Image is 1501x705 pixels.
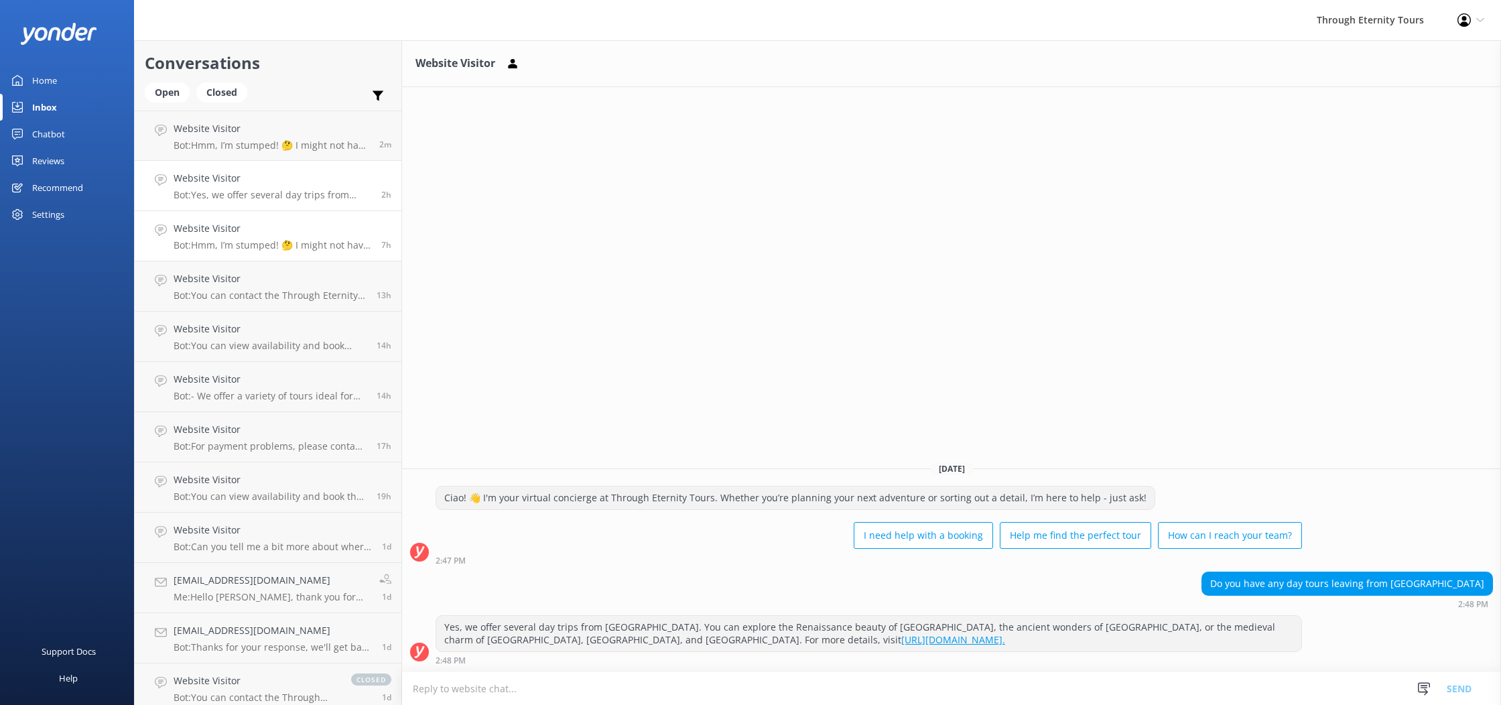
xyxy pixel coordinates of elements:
[377,290,391,301] span: Oct 06 2025 03:14am (UTC +02:00) Europe/Amsterdam
[174,541,372,553] p: Bot: Can you tell me a bit more about where you are going? We have an amazing array of group and ...
[32,201,64,228] div: Settings
[436,487,1155,509] div: Ciao! 👋 I'm your virtual concierge at Through Eternity Tours. Whether you’re planning your next a...
[196,84,254,99] a: Closed
[32,147,64,174] div: Reviews
[20,23,97,45] img: yonder-white-logo.png
[174,674,338,688] h4: Website Visitor
[174,623,372,638] h4: [EMAIL_ADDRESS][DOMAIN_NAME]
[174,491,367,503] p: Bot: You can view availability and book the Domus [PERSON_NAME] Tour directly online at [URL][DOM...
[377,440,391,452] span: Oct 05 2025 11:48pm (UTC +02:00) Europe/Amsterdam
[174,641,372,653] p: Bot: Thanks for your response, we'll get back to you as soon as we can during opening hours.
[901,633,1005,646] a: [URL][DOMAIN_NAME].
[1000,522,1151,549] button: Help me find the perfect tour
[174,390,367,402] p: Bot: - We offer a variety of tours ideal for celebrating the Jubilee, including in-depth explorat...
[174,591,369,603] p: Me: Hello [PERSON_NAME], thank you for reaching out to [GEOGRAPHIC_DATA]. The [GEOGRAPHIC_DATA] i...
[436,657,466,665] strong: 2:48 PM
[59,665,78,692] div: Help
[415,55,495,72] h3: Website Visitor
[32,67,57,94] div: Home
[174,171,371,186] h4: Website Visitor
[436,616,1301,651] div: Yes, we offer several day trips from [GEOGRAPHIC_DATA]. You can explore the Renaissance beauty of...
[135,362,401,412] a: Website VisitorBot:- We offer a variety of tours ideal for celebrating the Jubilee, including in-...
[174,322,367,336] h4: Website Visitor
[174,189,371,201] p: Bot: Yes, we offer several day trips from [GEOGRAPHIC_DATA]. You can explore the Renaissance beau...
[174,239,371,251] p: Bot: Hmm, I’m stumped! 🤔 I might not have the answer to that one, but our amazing team definitely...
[174,422,367,437] h4: Website Visitor
[174,271,367,286] h4: Website Visitor
[174,221,371,236] h4: Website Visitor
[854,522,993,549] button: I need help with a booking
[32,174,83,201] div: Recommend
[381,189,391,200] span: Oct 06 2025 02:48pm (UTC +02:00) Europe/Amsterdam
[174,523,372,537] h4: Website Visitor
[1158,522,1302,549] button: How can I reach your team?
[382,541,391,552] span: Oct 05 2025 02:28pm (UTC +02:00) Europe/Amsterdam
[145,50,391,76] h2: Conversations
[381,239,391,251] span: Oct 06 2025 09:11am (UTC +02:00) Europe/Amsterdam
[174,573,369,588] h4: [EMAIL_ADDRESS][DOMAIN_NAME]
[1458,600,1488,608] strong: 2:48 PM
[931,463,973,474] span: [DATE]
[1202,572,1492,595] div: Do you have any day tours leaving from [GEOGRAPHIC_DATA]
[32,121,65,147] div: Chatbot
[382,641,391,653] span: Oct 05 2025 10:53am (UTC +02:00) Europe/Amsterdam
[174,372,367,387] h4: Website Visitor
[135,161,401,211] a: Website VisitorBot:Yes, we offer several day trips from [GEOGRAPHIC_DATA]. You can explore the Re...
[135,613,401,663] a: [EMAIL_ADDRESS][DOMAIN_NAME]Bot:Thanks for your response, we'll get back to you as soon as we can...
[436,655,1302,665] div: Oct 06 2025 02:48pm (UTC +02:00) Europe/Amsterdam
[135,111,401,161] a: Website VisitorBot:Hmm, I’m stumped! 🤔 I might not have the answer to that one, but our amazing t...
[32,94,57,121] div: Inbox
[135,563,401,613] a: [EMAIL_ADDRESS][DOMAIN_NAME]Me:Hello [PERSON_NAME], thank you for reaching out to [GEOGRAPHIC_DAT...
[145,84,196,99] a: Open
[351,674,391,686] span: closed
[196,82,247,103] div: Closed
[379,139,391,150] span: Oct 06 2025 05:05pm (UTC +02:00) Europe/Amsterdam
[436,557,466,565] strong: 2:47 PM
[174,139,369,151] p: Bot: Hmm, I’m stumped! 🤔 I might not have the answer to that one, but our amazing team definitely...
[174,692,338,704] p: Bot: You can contact the Through Eternity Tours team at [PHONE_NUMBER] or [PHONE_NUMBER]. You can...
[377,340,391,351] span: Oct 06 2025 02:50am (UTC +02:00) Europe/Amsterdam
[174,290,367,302] p: Bot: You can contact the Through Eternity Tours team at [PHONE_NUMBER] or [PHONE_NUMBER]. You can...
[135,261,401,312] a: Website VisitorBot:You can contact the Through Eternity Tours team at [PHONE_NUMBER] or [PHONE_NU...
[174,440,367,452] p: Bot: For payment problems, please contact our team directly at [EMAIL_ADDRESS][DOMAIN_NAME] for a...
[135,312,401,362] a: Website VisitorBot:You can view availability and book directly online for tours in November. Plea...
[436,556,1302,565] div: Oct 06 2025 02:47pm (UTC +02:00) Europe/Amsterdam
[1201,599,1493,608] div: Oct 06 2025 02:48pm (UTC +02:00) Europe/Amsterdam
[382,692,391,703] span: Oct 05 2025 06:23am (UTC +02:00) Europe/Amsterdam
[382,591,391,602] span: Oct 05 2025 11:20am (UTC +02:00) Europe/Amsterdam
[145,82,190,103] div: Open
[42,638,96,665] div: Support Docs
[174,472,367,487] h4: Website Visitor
[174,121,369,136] h4: Website Visitor
[377,390,391,401] span: Oct 06 2025 02:35am (UTC +02:00) Europe/Amsterdam
[135,513,401,563] a: Website VisitorBot:Can you tell me a bit more about where you are going? We have an amazing array...
[135,412,401,462] a: Website VisitorBot:For payment problems, please contact our team directly at [EMAIL_ADDRESS][DOMA...
[174,340,367,352] p: Bot: You can view availability and book directly online for tours in November. Please visit our w...
[135,211,401,261] a: Website VisitorBot:Hmm, I’m stumped! 🤔 I might not have the answer to that one, but our amazing t...
[377,491,391,502] span: Oct 05 2025 09:25pm (UTC +02:00) Europe/Amsterdam
[135,462,401,513] a: Website VisitorBot:You can view availability and book the Domus [PERSON_NAME] Tour directly onlin...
